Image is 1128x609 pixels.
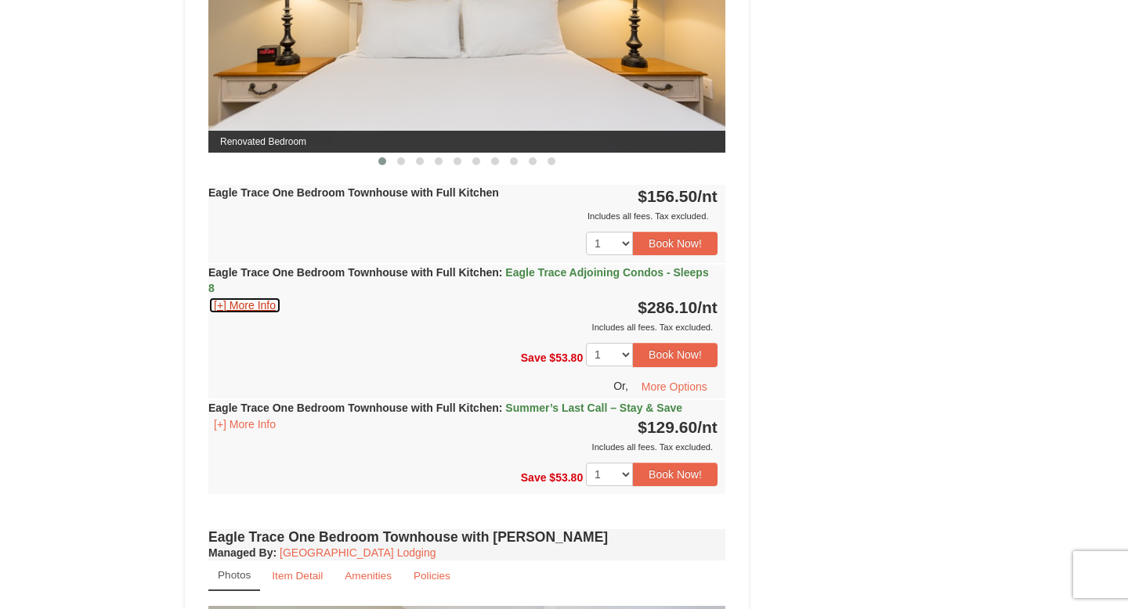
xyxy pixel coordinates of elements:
strong: Eagle Trace One Bedroom Townhouse with Full Kitchen [208,266,709,294]
div: Includes all fees. Tax excluded. [208,319,718,335]
span: $129.60 [638,418,697,436]
button: Book Now! [633,343,718,366]
span: : [499,266,503,279]
span: Eagle Trace Adjoining Condos - Sleeps 8 [208,266,709,294]
span: /nt [697,298,718,316]
span: /nt [697,187,718,205]
span: Or, [613,379,628,391]
button: Book Now! [633,232,718,255]
a: Amenities [334,560,402,591]
div: Includes all fees. Tax excluded. [208,208,718,224]
button: Book Now! [633,463,718,486]
button: [+] More Info [208,416,281,433]
small: Amenities [345,570,392,582]
a: Photos [208,560,260,591]
a: Policies [403,560,461,591]
button: More Options [631,375,718,398]
a: [GEOGRAPHIC_DATA] Lodging [280,546,436,559]
span: Renovated Bedroom [208,131,725,153]
button: [+] More Info [208,297,281,314]
small: Item Detail [272,570,323,582]
a: Item Detail [262,560,333,591]
strong: Eagle Trace One Bedroom Townhouse with Full Kitchen [208,402,682,414]
strong: : [208,546,277,559]
small: Photos [218,569,251,581]
span: Save [521,470,547,483]
span: $53.80 [549,351,583,364]
span: : [499,402,503,414]
h4: Eagle Trace One Bedroom Townhouse with [PERSON_NAME] [208,529,725,545]
strong: $156.50 [638,187,718,205]
span: /nt [697,418,718,436]
span: $53.80 [549,470,583,483]
span: $286.10 [638,298,697,316]
span: Save [521,351,547,364]
span: Managed By [208,546,273,559]
small: Policies [414,570,450,582]
strong: Eagle Trace One Bedroom Townhouse with Full Kitchen [208,186,499,199]
span: Summer’s Last Call – Stay & Save [505,402,682,414]
div: Includes all fees. Tax excluded. [208,439,718,455]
